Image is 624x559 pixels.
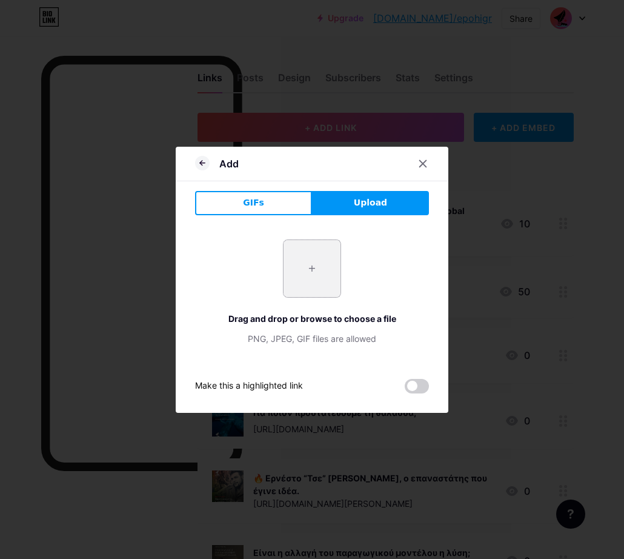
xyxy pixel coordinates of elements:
[354,196,387,209] span: Upload
[312,191,429,215] button: Upload
[243,196,264,209] span: GIFs
[195,312,429,325] div: Drag and drop or browse to choose a file
[195,191,312,215] button: GIFs
[195,332,429,345] div: PNG, JPEG, GIF files are allowed
[219,156,239,171] div: Add
[195,379,303,393] div: Make this a highlighted link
